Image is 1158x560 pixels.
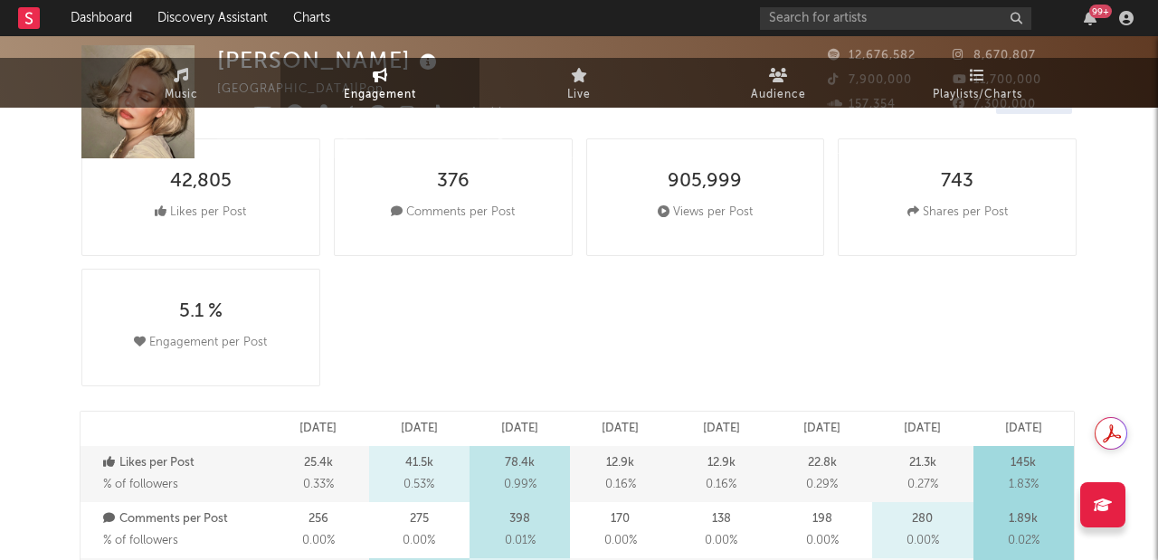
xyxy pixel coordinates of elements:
[808,452,837,474] p: 22.8k
[81,58,280,108] a: Music
[501,418,538,440] p: [DATE]
[806,530,839,552] span: 0.00 %
[170,171,232,193] div: 42,805
[1009,474,1039,496] span: 1.83 %
[606,452,634,474] p: 12.9k
[803,418,840,440] p: [DATE]
[134,332,267,354] div: Engagement per Post
[706,474,736,496] span: 0.16 %
[504,474,536,496] span: 0.99 %
[604,530,637,552] span: 0.00 %
[933,84,1022,106] span: Playlists/Charts
[1089,5,1112,18] div: 99 +
[679,58,878,108] a: Audience
[344,84,416,106] span: Engagement
[103,508,263,530] p: Comments per Post
[304,452,333,474] p: 25.4k
[155,202,246,223] div: Likes per Post
[941,171,973,193] div: 743
[403,474,434,496] span: 0.53 %
[401,418,438,440] p: [DATE]
[668,171,742,193] div: 905,999
[1009,508,1038,530] p: 1.89k
[410,508,429,530] p: 275
[611,508,630,530] p: 170
[878,58,1077,108] a: Playlists/Charts
[1011,452,1036,474] p: 145k
[1005,418,1042,440] p: [DATE]
[179,301,223,323] div: 5.1 %
[605,474,636,496] span: 0.16 %
[806,474,838,496] span: 0.29 %
[658,202,753,223] div: Views per Post
[308,508,328,530] p: 256
[405,452,433,474] p: 41.5k
[904,418,941,440] p: [DATE]
[479,58,679,108] a: Live
[828,50,916,62] span: 12,676,582
[515,105,547,128] button: Edit
[760,7,1031,30] input: Search for artists
[907,202,1008,223] div: Shares per Post
[391,202,515,223] div: Comments per Post
[1008,530,1039,552] span: 0.02 %
[712,508,731,530] p: 138
[165,84,198,106] span: Music
[509,508,530,530] p: 398
[217,45,441,75] div: [PERSON_NAME]
[280,58,479,108] a: Engagement
[567,84,591,106] span: Live
[505,530,536,552] span: 0.01 %
[907,474,938,496] span: 0.27 %
[912,508,933,530] p: 280
[103,452,263,474] p: Likes per Post
[505,452,535,474] p: 78.4k
[953,50,1036,62] span: 8,670,807
[103,535,178,546] span: % of followers
[103,479,178,490] span: % of followers
[437,171,470,193] div: 376
[303,474,334,496] span: 0.33 %
[299,418,337,440] p: [DATE]
[705,530,737,552] span: 0.00 %
[909,452,936,474] p: 21.3k
[302,530,335,552] span: 0.00 %
[403,530,435,552] span: 0.00 %
[602,418,639,440] p: [DATE]
[812,508,832,530] p: 198
[751,84,806,106] span: Audience
[707,452,736,474] p: 12.9k
[1084,11,1096,25] button: 99+
[703,418,740,440] p: [DATE]
[906,530,939,552] span: 0.00 %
